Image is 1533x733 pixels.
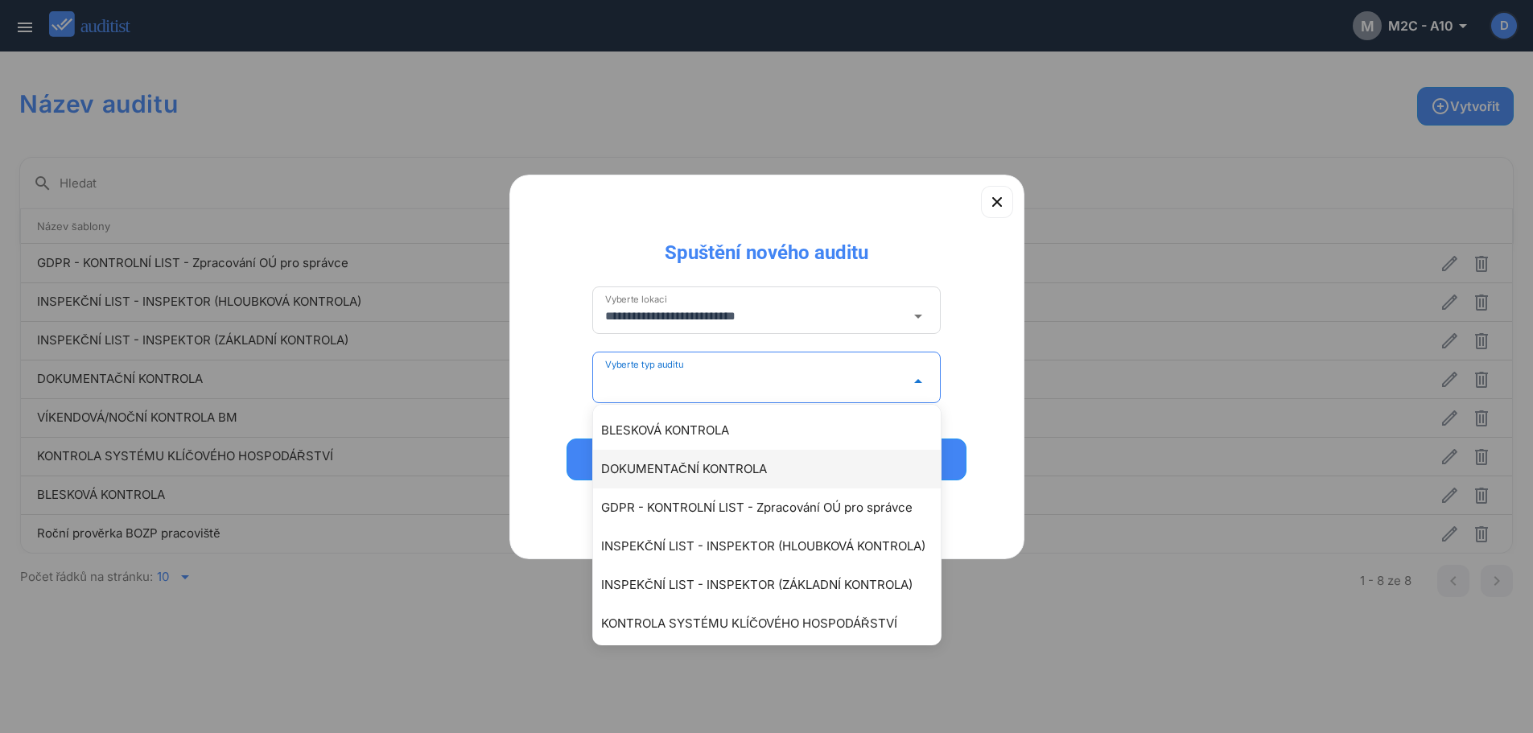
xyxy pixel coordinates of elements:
[587,450,946,469] div: Spustit audit
[909,307,928,326] i: arrow_drop_down
[601,537,949,556] div: INSPEKČNÍ LIST - INSPEKTOR (HLOUBKOVÁ KONTROLA)
[601,459,949,479] div: DOKUMENTAČNÍ KONTROLA
[601,498,949,517] div: GDPR - KONTROLNÍ LIST - Zpracování OÚ pro správce
[909,372,928,391] i: arrow_drop_down
[605,369,906,394] input: Vyberte typ auditu
[601,421,949,440] div: BLESKOVÁ KONTROLA
[567,439,967,480] button: Spustit audit
[601,614,949,633] div: KONTROLA SYSTÉMU KLÍČOVÉHO HOSPODÁŘSTVÍ
[652,227,881,266] div: Spuštění nového auditu
[601,575,949,595] div: INSPEKČNÍ LIST - INSPEKTOR (ZÁKLADNÍ KONTROLA)
[605,303,906,329] input: Vyberte lokaci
